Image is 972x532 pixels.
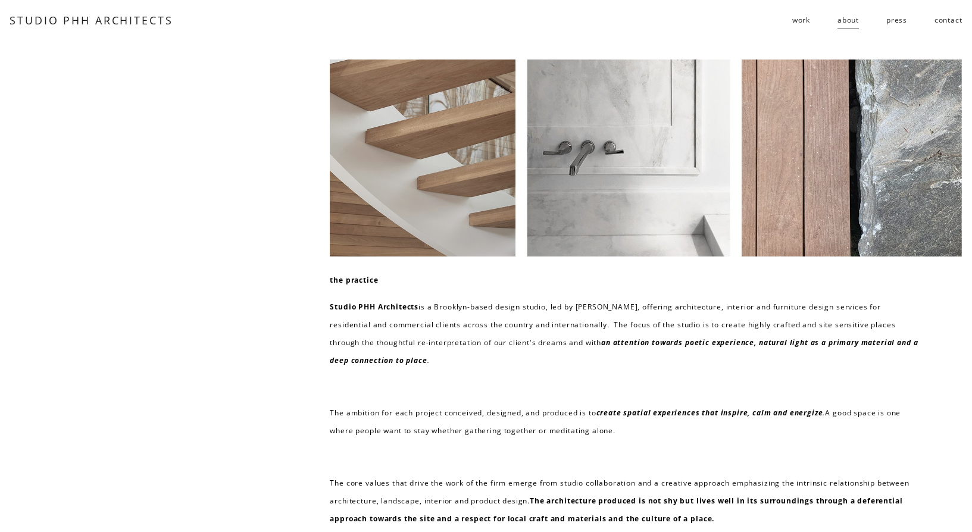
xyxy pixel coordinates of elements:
a: folder dropdown [792,11,810,30]
em: create spatial experiences that inspire, calm and energize [596,408,823,418]
strong: the practice [330,275,378,285]
strong: Studio PHH Architects [330,302,418,312]
a: about [837,11,859,30]
strong: The architecture produced is not shy but lives well in its surroundings through a deferential app... [330,496,905,524]
span: work [792,11,810,29]
p: The core values that drive the work of the firm emerge from studio collaboration and a creative a... [330,474,922,528]
em: . [427,355,430,365]
a: STUDIO PHH ARCHITECTS [10,13,173,27]
p: The ambition for each project conceived, designed, and produced is to A good space is one where p... [330,404,922,440]
em: . [823,408,825,418]
a: press [886,11,907,30]
a: contact [935,11,962,30]
em: an attention towards poetic experience, natural light as a primary material and a deep connection... [330,337,920,365]
p: is a Brooklyn-based design studio, led by [PERSON_NAME], offering architecture, interior and furn... [330,298,922,370]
